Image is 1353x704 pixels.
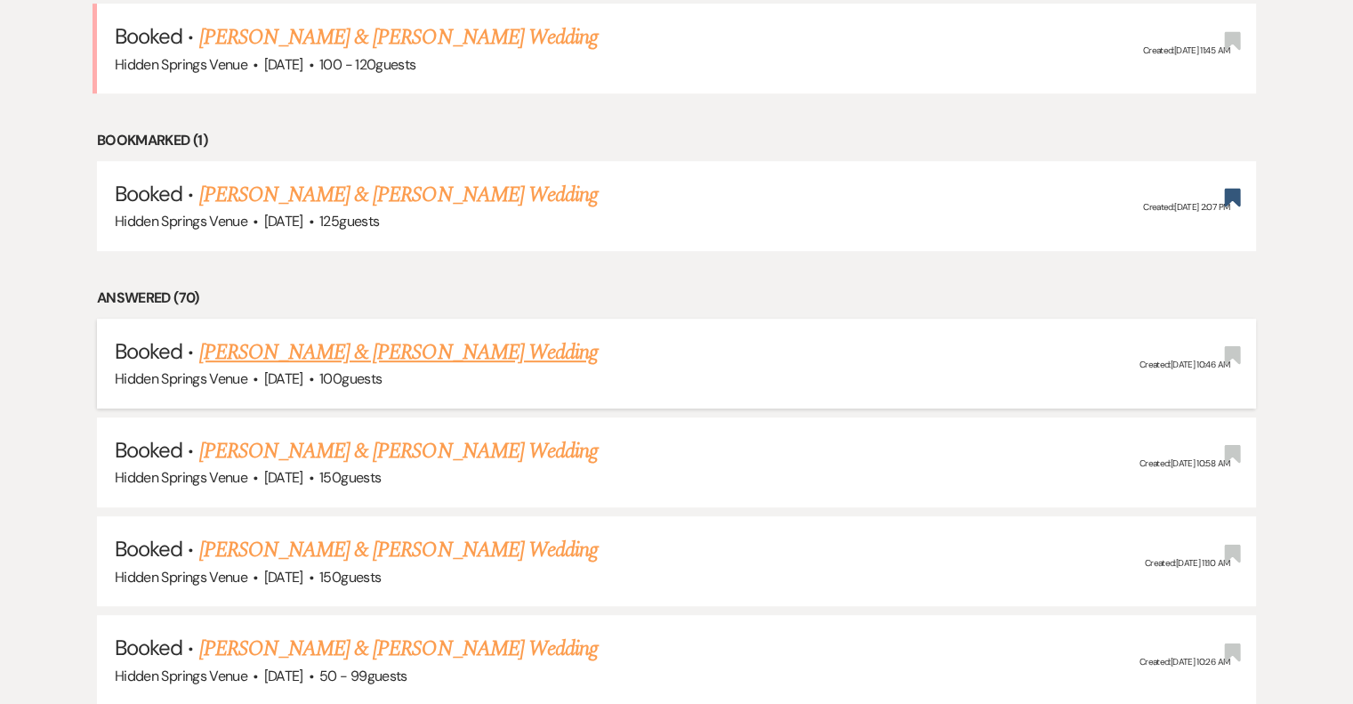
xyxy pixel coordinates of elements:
a: [PERSON_NAME] & [PERSON_NAME] Wedding [199,633,598,665]
span: [DATE] [264,55,303,74]
span: 150 guests [319,468,381,487]
span: Hidden Springs Venue [115,667,247,685]
li: Answered (70) [97,287,1256,310]
li: Bookmarked (1) [97,129,1256,152]
span: Booked [115,180,182,207]
span: Hidden Springs Venue [115,212,247,231]
span: Booked [115,436,182,464]
span: [DATE] [264,667,303,685]
span: 100 - 120 guests [319,55,415,74]
span: [DATE] [264,468,303,487]
span: [DATE] [264,369,303,388]
span: Hidden Springs Venue [115,369,247,388]
span: Created: [DATE] 2:07 PM [1143,202,1229,214]
span: Hidden Springs Venue [115,568,247,587]
span: 125 guests [319,212,379,231]
span: Booked [115,337,182,365]
span: Created: [DATE] 11:10 AM [1145,557,1229,569]
a: [PERSON_NAME] & [PERSON_NAME] Wedding [199,534,598,566]
span: [DATE] [264,568,303,587]
span: Booked [115,22,182,50]
span: Created: [DATE] 10:26 AM [1140,656,1229,668]
a: [PERSON_NAME] & [PERSON_NAME] Wedding [199,21,598,53]
span: Hidden Springs Venue [115,55,247,74]
span: [DATE] [264,212,303,231]
a: [PERSON_NAME] & [PERSON_NAME] Wedding [199,179,598,211]
span: Booked [115,634,182,661]
span: Created: [DATE] 10:58 AM [1140,458,1229,470]
span: 150 guests [319,568,381,587]
span: Booked [115,535,182,562]
span: Hidden Springs Venue [115,468,247,487]
a: [PERSON_NAME] & [PERSON_NAME] Wedding [199,435,598,467]
span: Created: [DATE] 10:46 AM [1140,359,1229,370]
span: 50 - 99 guests [319,667,407,685]
a: [PERSON_NAME] & [PERSON_NAME] Wedding [199,336,598,368]
span: 100 guests [319,369,382,388]
span: Created: [DATE] 11:45 AM [1143,45,1229,56]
